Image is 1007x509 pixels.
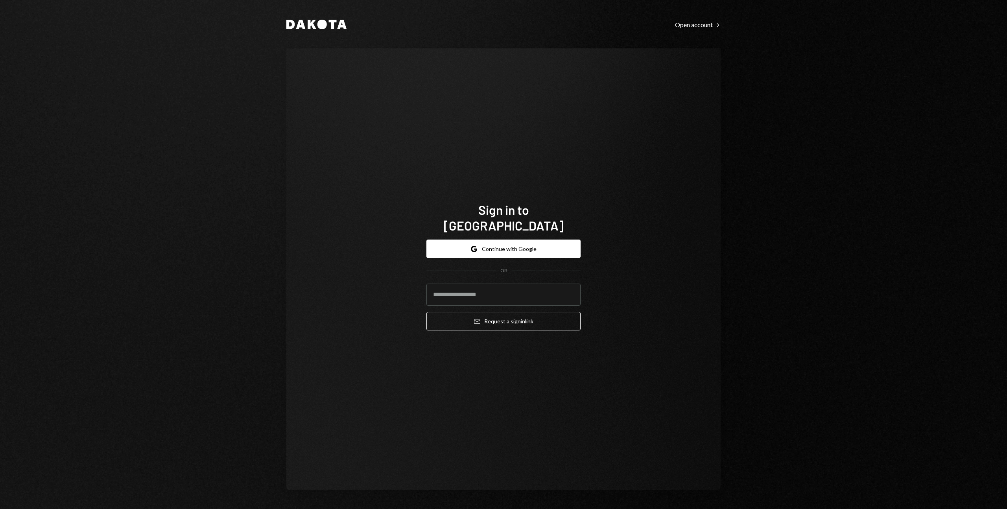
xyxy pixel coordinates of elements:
[675,21,721,29] div: Open account
[500,267,507,274] div: OR
[426,240,581,258] button: Continue with Google
[675,20,721,29] a: Open account
[426,312,581,330] button: Request a signinlink
[426,202,581,233] h1: Sign in to [GEOGRAPHIC_DATA]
